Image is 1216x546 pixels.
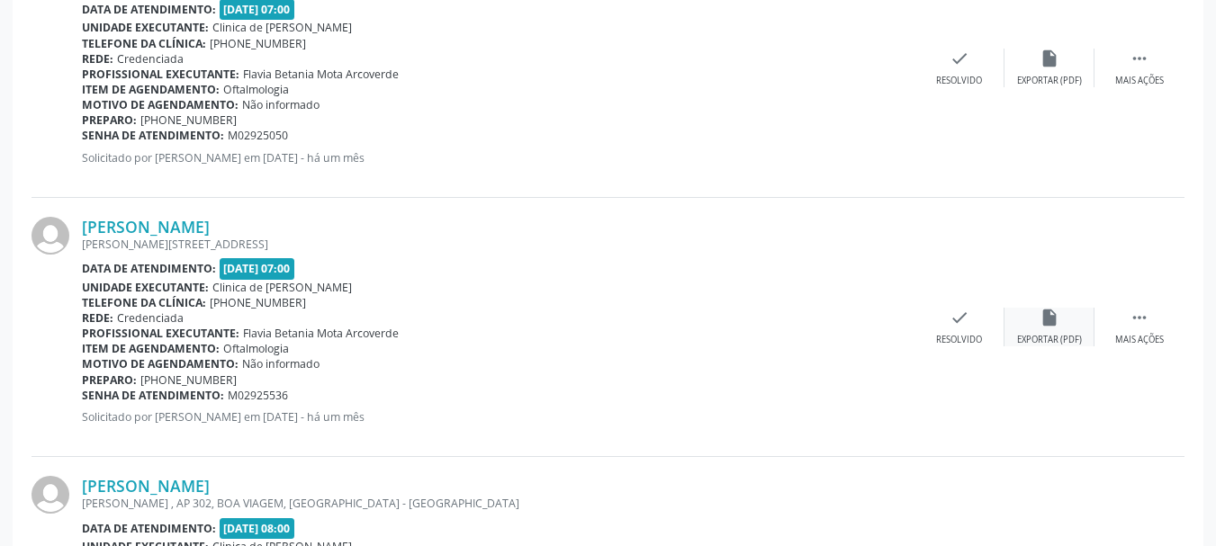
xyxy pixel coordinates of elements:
i: check [950,49,969,68]
b: Senha de atendimento: [82,128,224,143]
img: img [32,217,69,255]
b: Profissional executante: [82,67,239,82]
b: Profissional executante: [82,326,239,341]
div: Exportar (PDF) [1017,75,1082,87]
b: Preparo: [82,372,137,388]
i:  [1130,49,1149,68]
span: [DATE] 07:00 [220,258,295,279]
b: Motivo de agendamento: [82,97,239,112]
span: Clinica de [PERSON_NAME] [212,280,352,295]
div: Resolvido [936,75,982,87]
b: Motivo de agendamento: [82,356,239,371]
b: Preparo: [82,112,137,128]
i: check [950,308,969,327]
div: [PERSON_NAME] , AP 302, BOA VIAGEM, [GEOGRAPHIC_DATA] - [GEOGRAPHIC_DATA] [82,496,914,511]
span: [DATE] 08:00 [220,518,295,539]
span: [PHONE_NUMBER] [140,112,237,128]
a: [PERSON_NAME] [82,217,210,237]
div: [PERSON_NAME][STREET_ADDRESS] [82,237,914,252]
span: [PHONE_NUMBER] [210,295,306,310]
p: Solicitado por [PERSON_NAME] em [DATE] - há um mês [82,150,914,166]
p: Solicitado por [PERSON_NAME] em [DATE] - há um mês [82,409,914,425]
b: Item de agendamento: [82,341,220,356]
b: Senha de atendimento: [82,388,224,403]
i:  [1130,308,1149,327]
b: Unidade executante: [82,20,209,35]
b: Item de agendamento: [82,82,220,97]
span: M02925050 [228,128,288,143]
span: Oftalmologia [223,82,289,97]
b: Rede: [82,310,113,326]
span: Não informado [242,356,320,371]
div: Resolvido [936,334,982,346]
span: Não informado [242,97,320,112]
span: Oftalmologia [223,341,289,356]
span: [PHONE_NUMBER] [140,372,237,388]
span: M02925536 [228,388,288,403]
b: Data de atendimento: [82,2,216,17]
b: Rede: [82,51,113,67]
img: img [32,476,69,514]
div: Mais ações [1115,75,1164,87]
span: Flavia Betania Mota Arcoverde [243,326,399,341]
i: insert_drive_file [1040,49,1059,68]
div: Exportar (PDF) [1017,334,1082,346]
span: Credenciada [117,51,184,67]
span: Flavia Betania Mota Arcoverde [243,67,399,82]
b: Data de atendimento: [82,521,216,536]
a: [PERSON_NAME] [82,476,210,496]
i: insert_drive_file [1040,308,1059,327]
div: Mais ações [1115,334,1164,346]
span: Credenciada [117,310,184,326]
span: [PHONE_NUMBER] [210,36,306,51]
b: Data de atendimento: [82,261,216,276]
b: Telefone da clínica: [82,36,206,51]
span: Clinica de [PERSON_NAME] [212,20,352,35]
b: Telefone da clínica: [82,295,206,310]
b: Unidade executante: [82,280,209,295]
